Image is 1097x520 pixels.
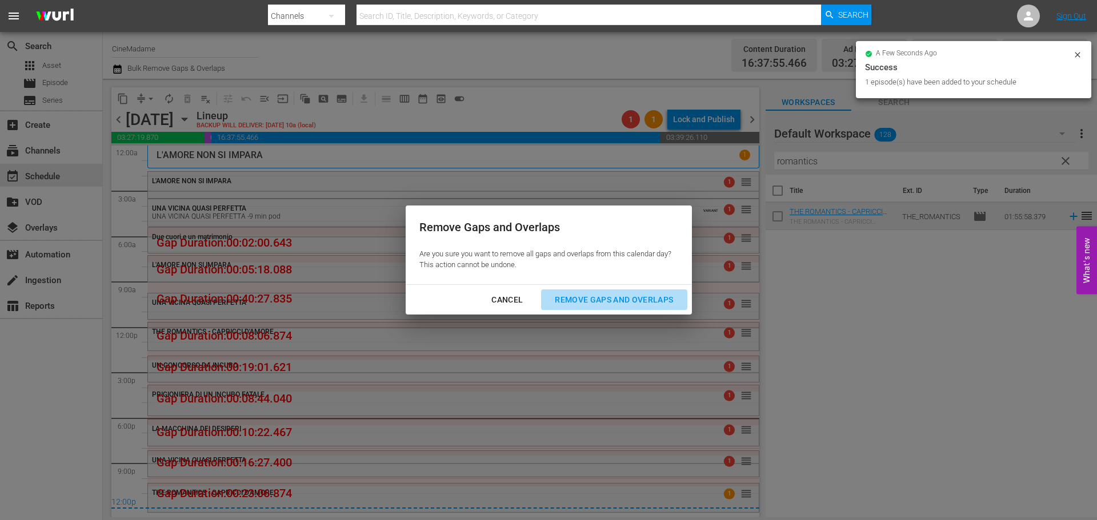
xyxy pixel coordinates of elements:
[482,293,532,307] div: Cancel
[7,9,21,23] span: menu
[1056,11,1086,21] a: Sign Out
[27,3,82,30] img: ans4CAIJ8jUAAAAAAAAAAAAAAAAAAAAAAAAgQb4GAAAAAAAAAAAAAAAAAAAAAAAAJMjXAAAAAAAAAAAAAAAAAAAAAAAAgAT5G...
[546,293,682,307] div: Remove Gaps and Overlaps
[478,289,537,311] button: Cancel
[1076,226,1097,294] button: Open Feedback Widget
[838,5,868,25] span: Search
[419,260,671,271] p: This action cannot be undone.
[419,249,671,260] p: Are you sure you want to remove all gaps and overlaps from this calendar day?
[541,289,687,311] button: Remove Gaps and Overlaps
[865,76,1070,88] div: 1 episode(s) have been added to your schedule
[876,49,937,58] span: a few seconds ago
[419,219,671,236] div: Remove Gaps and Overlaps
[865,61,1082,74] div: Success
